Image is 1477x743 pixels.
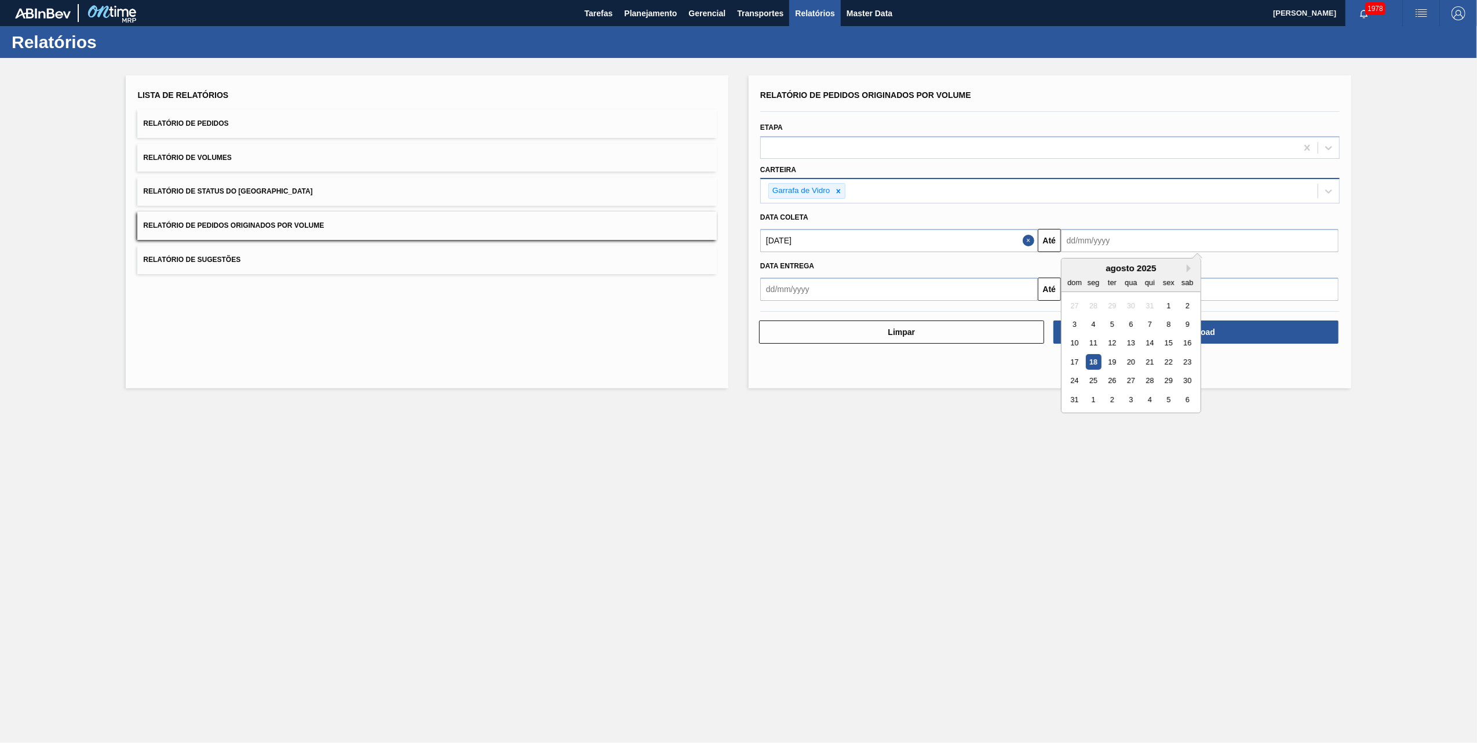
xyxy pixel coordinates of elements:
[1123,316,1139,332] div: Choose quarta-feira, 6 de agosto de 2025
[1085,298,1101,314] div: Not available segunda-feira, 28 de julho de 2025
[1180,392,1195,407] div: Choose sábado, 6 de setembro de 2025
[1161,354,1176,370] div: Choose sexta-feira, 22 de agosto de 2025
[760,166,796,174] label: Carteira
[1180,298,1195,314] div: Choose sábado, 2 de agosto de 2025
[1067,336,1082,351] div: Choose domingo, 10 de agosto de 2025
[1142,316,1158,332] div: Choose quinta-feira, 7 de agosto de 2025
[760,90,971,100] span: Relatório de Pedidos Originados por Volume
[1365,2,1385,15] span: 1978
[1187,264,1195,272] button: Next Month
[143,154,231,162] span: Relatório de Volumes
[689,6,726,20] span: Gerencial
[1067,275,1082,290] div: dom
[1061,229,1339,252] input: dd/mm/yyyy
[759,320,1044,344] button: Limpar
[1180,275,1195,290] div: sab
[1123,336,1139,351] div: Choose quarta-feira, 13 de agosto de 2025
[1142,373,1158,389] div: Choose quinta-feira, 28 de agosto de 2025
[1161,373,1176,389] div: Choose sexta-feira, 29 de agosto de 2025
[1104,373,1120,389] div: Choose terça-feira, 26 de agosto de 2025
[1123,298,1139,314] div: Not available quarta-feira, 30 de julho de 2025
[1161,275,1176,290] div: sex
[1065,296,1197,409] div: month 2025-08
[760,123,783,132] label: Etapa
[1104,392,1120,407] div: Choose terça-feira, 2 de setembro de 2025
[1142,298,1158,314] div: Not available quinta-feira, 31 de julho de 2025
[137,246,717,274] button: Relatório de Sugestões
[1104,298,1120,314] div: Not available terça-feira, 29 de julho de 2025
[1180,336,1195,351] div: Choose sábado, 16 de agosto de 2025
[1067,354,1082,370] div: Choose domingo, 17 de agosto de 2025
[1067,373,1082,389] div: Choose domingo, 24 de agosto de 2025
[1067,298,1082,314] div: Not available domingo, 27 de julho de 2025
[1104,275,1120,290] div: ter
[1067,392,1082,407] div: Choose domingo, 31 de agosto de 2025
[1414,6,1428,20] img: userActions
[585,6,613,20] span: Tarefas
[137,144,717,172] button: Relatório de Volumes
[1104,336,1120,351] div: Choose terça-feira, 12 de agosto de 2025
[1123,392,1139,407] div: Choose quarta-feira, 3 de setembro de 2025
[1038,278,1061,301] button: Até
[760,213,808,221] span: Data coleta
[1142,275,1158,290] div: qui
[624,6,677,20] span: Planejamento
[1085,316,1101,332] div: Choose segunda-feira, 4 de agosto de 2025
[1023,229,1038,252] button: Close
[1161,392,1176,407] div: Choose sexta-feira, 5 de setembro de 2025
[1161,336,1176,351] div: Choose sexta-feira, 15 de agosto de 2025
[1180,354,1195,370] div: Choose sábado, 23 de agosto de 2025
[1062,263,1201,273] div: agosto 2025
[1161,298,1176,314] div: Choose sexta-feira, 1 de agosto de 2025
[760,229,1038,252] input: dd/mm/yyyy
[1104,354,1120,370] div: Choose terça-feira, 19 de agosto de 2025
[1053,320,1339,344] button: Download
[143,119,228,128] span: Relatório de Pedidos
[1104,316,1120,332] div: Choose terça-feira, 5 de agosto de 2025
[143,187,312,195] span: Relatório de Status do [GEOGRAPHIC_DATA]
[137,212,717,240] button: Relatório de Pedidos Originados por Volume
[760,262,814,270] span: Data entrega
[1085,373,1101,389] div: Choose segunda-feira, 25 de agosto de 2025
[1085,275,1101,290] div: seg
[737,6,783,20] span: Transportes
[1345,5,1383,21] button: Notificações
[1038,229,1061,252] button: Até
[143,256,240,264] span: Relatório de Sugestões
[137,177,717,206] button: Relatório de Status do [GEOGRAPHIC_DATA]
[1142,354,1158,370] div: Choose quinta-feira, 21 de agosto de 2025
[1142,392,1158,407] div: Choose quinta-feira, 4 de setembro de 2025
[1067,316,1082,332] div: Choose domingo, 3 de agosto de 2025
[795,6,834,20] span: Relatórios
[1180,316,1195,332] div: Choose sábado, 9 de agosto de 2025
[1161,316,1176,332] div: Choose sexta-feira, 8 de agosto de 2025
[1123,275,1139,290] div: qua
[760,278,1038,301] input: dd/mm/yyyy
[1142,336,1158,351] div: Choose quinta-feira, 14 de agosto de 2025
[1085,336,1101,351] div: Choose segunda-feira, 11 de agosto de 2025
[1123,373,1139,389] div: Choose quarta-feira, 27 de agosto de 2025
[1085,354,1101,370] div: Choose segunda-feira, 18 de agosto de 2025
[847,6,892,20] span: Master Data
[12,35,217,49] h1: Relatórios
[1123,354,1139,370] div: Choose quarta-feira, 20 de agosto de 2025
[1180,373,1195,389] div: Choose sábado, 30 de agosto de 2025
[15,8,71,19] img: TNhmsLtSVTkK8tSr43FrP2fwEKptu5GPRR3wAAAABJRU5ErkJggg==
[143,221,324,230] span: Relatório de Pedidos Originados por Volume
[1085,392,1101,407] div: Choose segunda-feira, 1 de setembro de 2025
[769,184,832,198] div: Garrafa de Vidro
[137,110,717,138] button: Relatório de Pedidos
[1452,6,1465,20] img: Logout
[137,90,228,100] span: Lista de Relatórios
